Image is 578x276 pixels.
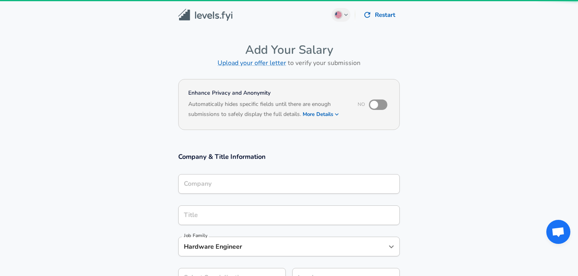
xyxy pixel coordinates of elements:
[178,43,400,57] h4: Add Your Salary
[218,59,286,67] a: Upload your offer letter
[182,178,396,190] input: Google
[360,6,400,23] button: Restart
[386,241,397,252] button: Open
[188,100,347,120] h6: Automatically hides specific fields until there are enough submissions to safely display the full...
[303,109,340,120] button: More Details
[182,209,396,221] input: Software Engineer
[182,240,384,253] input: Software Engineer
[178,9,232,21] img: Levels.fyi
[184,233,208,238] label: Job Family
[358,101,365,108] span: No
[178,152,400,161] h3: Company & Title Information
[188,89,347,97] h4: Enhance Privacy and Anonymity
[178,57,400,69] h6: to verify your submission
[332,8,351,22] button: English (US)
[546,220,570,244] div: Open chat
[335,12,342,18] img: English (US)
